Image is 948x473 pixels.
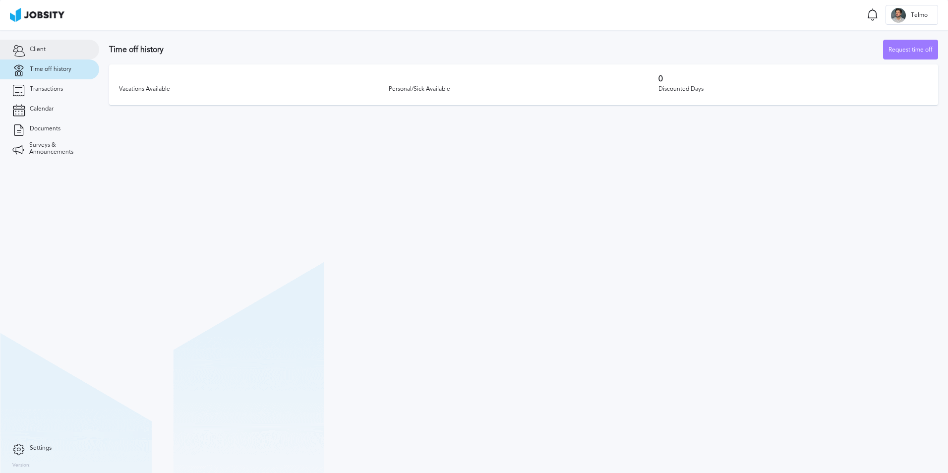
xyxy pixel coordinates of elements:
div: T [891,8,906,23]
span: Surveys & Announcements [29,142,87,156]
button: TTelmo [886,5,938,25]
div: Personal/Sick Available [389,86,658,93]
span: Documents [30,125,60,132]
div: Discounted Days [658,86,928,93]
div: Request time off [884,40,938,60]
button: Request time off [883,40,938,59]
span: Client [30,46,46,53]
label: Version: [12,463,31,469]
span: Calendar [30,106,54,113]
div: Vacations Available [119,86,389,93]
h3: 0 [658,74,928,83]
h3: Time off history [109,45,883,54]
span: Transactions [30,86,63,93]
span: Time off history [30,66,71,73]
span: Settings [30,445,52,452]
span: Telmo [906,12,933,19]
img: ab4bad089aa723f57921c736e9817d99.png [10,8,64,22]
